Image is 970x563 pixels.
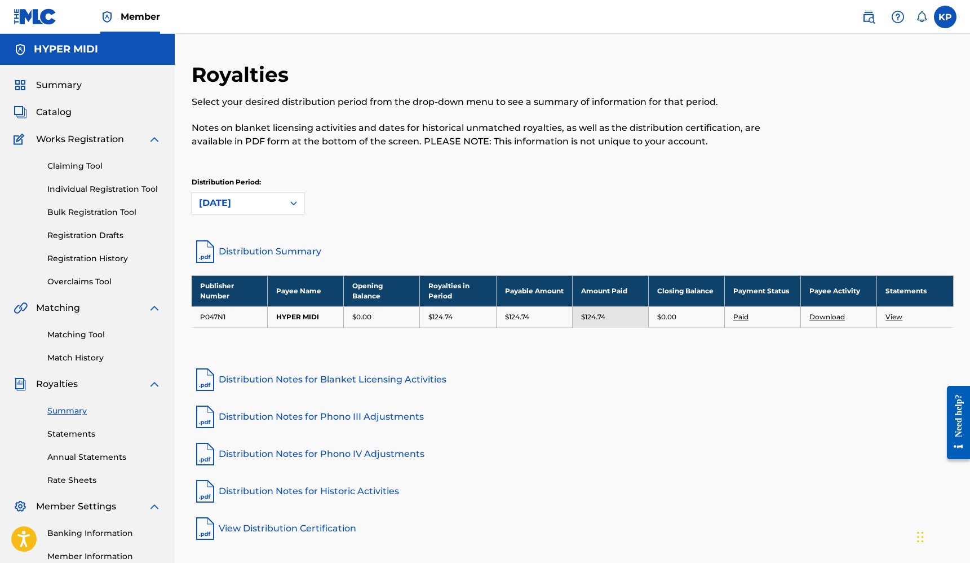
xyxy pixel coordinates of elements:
a: Claiming Tool [47,160,161,172]
img: Works Registration [14,133,28,146]
th: Opening Balance [344,275,420,306]
img: Catalog [14,105,27,119]
th: Amount Paid [572,275,648,306]
img: pdf [192,441,219,468]
img: expand [148,301,161,315]
a: Match History [47,352,161,364]
a: Distribution Notes for Phono III Adjustments [192,403,954,430]
span: Works Registration [36,133,124,146]
a: Distribution Summary [192,238,954,265]
div: Drag [917,520,924,554]
div: User Menu [934,6,956,28]
h5: HYPER MIDI [34,43,98,56]
img: expand [148,133,161,146]
th: Payable Amount [496,275,572,306]
a: CatalogCatalog [14,105,72,119]
th: Publisher Number [192,275,268,306]
img: MLC Logo [14,8,57,25]
div: Help [887,6,909,28]
a: Statements [47,428,161,440]
img: search [862,10,875,24]
td: P047N1 [192,306,268,327]
div: [DATE] [199,196,277,210]
th: Closing Balance [648,275,724,306]
div: Notifications [916,11,927,23]
a: Matching Tool [47,329,161,341]
p: Notes on blanket licensing activities and dates for historical unmatched royalties, as well as th... [192,121,778,148]
img: distribution-summary-pdf [192,238,219,265]
span: Matching [36,301,80,315]
span: Summary [36,78,82,92]
p: $124.74 [581,312,605,322]
th: Payee Activity [801,275,877,306]
img: pdf [192,515,219,542]
p: Select your desired distribution period from the drop-down menu to see a summary of information f... [192,95,778,109]
a: Distribution Notes for Blanket Licensing Activities [192,366,954,393]
a: Annual Statements [47,451,161,463]
iframe: Resource Center [938,377,970,468]
p: Distribution Period: [192,177,304,187]
p: $0.00 [657,312,676,322]
span: Catalog [36,105,72,119]
img: Royalties [14,377,27,391]
th: Statements [877,275,953,306]
h2: Royalties [192,62,294,87]
p: $124.74 [428,312,453,322]
img: expand [148,377,161,391]
img: Matching [14,301,28,315]
a: Overclaims Tool [47,276,161,288]
a: Bulk Registration Tool [47,206,161,218]
img: expand [148,500,161,513]
a: View Distribution Certification [192,515,954,542]
img: pdf [192,366,219,393]
img: Accounts [14,43,27,56]
span: Royalties [36,377,78,391]
a: Registration Drafts [47,230,161,241]
a: Banking Information [47,527,161,539]
span: Member Settings [36,500,116,513]
a: Summary [47,405,161,417]
a: Paid [733,313,748,321]
a: SummarySummary [14,78,82,92]
a: Registration History [47,253,161,265]
img: Top Rightsholder [100,10,114,24]
td: HYPER MIDI [268,306,344,327]
span: Member [121,10,160,23]
a: Public Search [857,6,880,28]
img: Member Settings [14,500,27,513]
img: pdf [192,403,219,430]
a: Download [809,313,845,321]
a: View [885,313,902,321]
th: Payee Name [268,275,344,306]
a: Rate Sheets [47,474,161,486]
img: pdf [192,478,219,505]
p: $0.00 [352,312,371,322]
a: Individual Registration Tool [47,183,161,195]
a: Distribution Notes for Phono IV Adjustments [192,441,954,468]
img: Summary [14,78,27,92]
th: Royalties in Period [420,275,496,306]
iframe: Chat Widget [914,509,970,563]
a: Member Information [47,551,161,562]
a: Distribution Notes for Historic Activities [192,478,954,505]
p: $124.74 [505,312,529,322]
th: Payment Status [724,275,800,306]
img: help [891,10,905,24]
